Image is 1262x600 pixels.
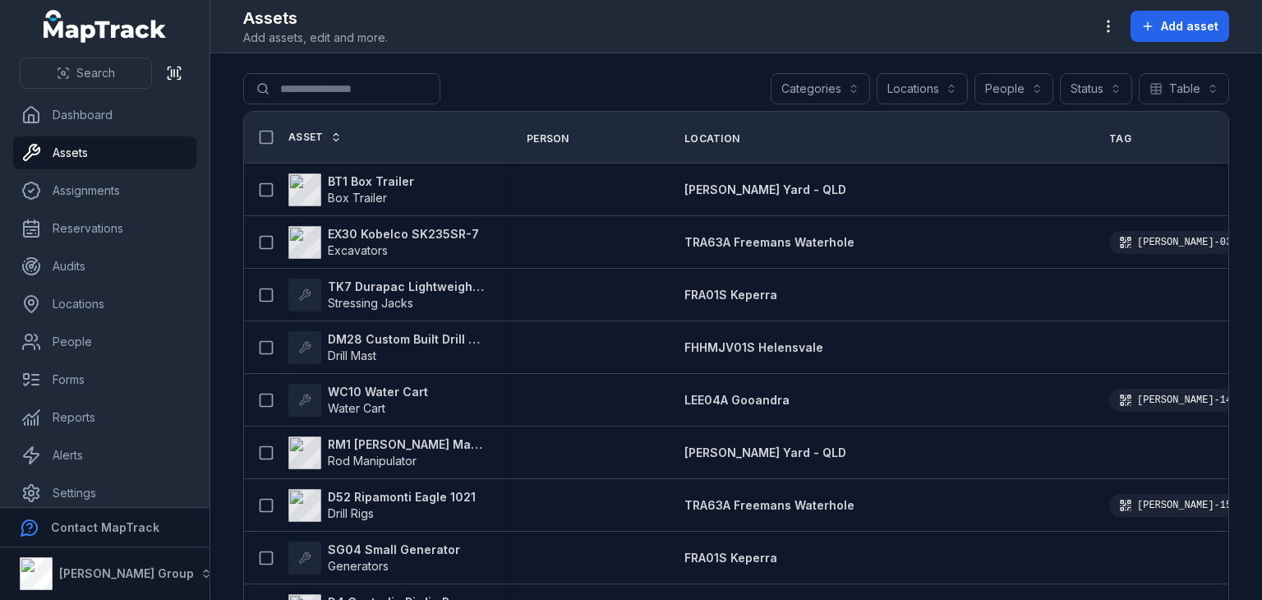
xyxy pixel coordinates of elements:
[1109,231,1241,254] div: [PERSON_NAME]-031
[328,296,413,310] span: Stressing Jacks
[1161,18,1218,35] span: Add asset
[288,384,428,417] a: WC10 Water CartWater Cart
[1109,389,1241,412] div: [PERSON_NAME]-144
[328,506,374,520] span: Drill Rigs
[684,340,823,354] span: FHHMJV01S Helensvale
[1109,494,1241,517] div: [PERSON_NAME]-151
[13,99,196,132] a: Dashboard
[13,401,196,434] a: Reports
[328,226,479,242] strong: EX30 Kobelco SK235SR-7
[288,436,487,469] a: RM1 [PERSON_NAME] ManipulatorRod Manipulator
[59,566,194,580] strong: [PERSON_NAME] Group
[684,288,777,302] span: FRA01S Keperra
[328,489,476,505] strong: D52 Ripamonti Eagle 1021
[1109,132,1131,145] span: Tag
[684,132,739,145] span: Location
[20,58,152,89] button: Search
[13,250,196,283] a: Audits
[684,182,846,198] a: [PERSON_NAME] Yard - QLD
[684,497,854,514] a: TRA63A Freemans Waterhole
[974,73,1053,104] button: People
[684,234,854,251] a: TRA63A Freemans Waterhole
[684,551,777,565] span: FRA01S Keperra
[13,174,196,207] a: Assignments
[684,339,823,356] a: FHHMJV01S Helensvale
[13,363,196,396] a: Forms
[684,235,854,249] span: TRA63A Freemans Waterhole
[328,331,487,348] strong: DM28 Custom Built Drill Mast
[684,498,854,512] span: TRA63A Freemans Waterhole
[13,212,196,245] a: Reservations
[684,392,790,408] a: LEE04A Gooandra
[288,489,476,522] a: D52 Ripamonti Eagle 1021Drill Rigs
[44,10,167,43] a: MapTrack
[684,445,846,459] span: [PERSON_NAME] Yard - QLD
[328,384,428,400] strong: WC10 Water Cart
[13,325,196,358] a: People
[684,287,777,303] a: FRA01S Keperra
[328,173,414,190] strong: BT1 Box Trailer
[288,331,487,364] a: DM28 Custom Built Drill MastDrill Mast
[13,136,196,169] a: Assets
[877,73,968,104] button: Locations
[328,348,376,362] span: Drill Mast
[51,520,159,534] strong: Contact MapTrack
[328,191,387,205] span: Box Trailer
[13,477,196,510] a: Settings
[328,559,389,573] span: Generators
[328,542,460,558] strong: SG04 Small Generator
[288,279,487,312] a: TK7 Durapac Lightweight 100TStressing Jacks
[13,439,196,472] a: Alerts
[288,131,324,144] span: Asset
[288,226,479,259] a: EX30 Kobelco SK235SR-7Excavators
[527,132,569,145] span: Person
[328,454,417,468] span: Rod Manipulator
[771,73,870,104] button: Categories
[288,173,414,206] a: BT1 Box TrailerBox Trailer
[243,30,388,46] span: Add assets, edit and more.
[13,288,196,321] a: Locations
[684,182,846,196] span: [PERSON_NAME] Yard - QLD
[684,550,777,566] a: FRA01S Keperra
[328,243,388,257] span: Excavators
[328,436,487,453] strong: RM1 [PERSON_NAME] Manipulator
[684,393,790,407] span: LEE04A Gooandra
[1060,73,1132,104] button: Status
[328,279,487,295] strong: TK7 Durapac Lightweight 100T
[1139,73,1229,104] button: Table
[1131,11,1229,42] button: Add asset
[684,445,846,461] a: [PERSON_NAME] Yard - QLD
[76,65,115,81] span: Search
[328,401,385,415] span: Water Cart
[243,7,388,30] h2: Assets
[288,131,342,144] a: Asset
[288,542,460,575] a: SG04 Small GeneratorGenerators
